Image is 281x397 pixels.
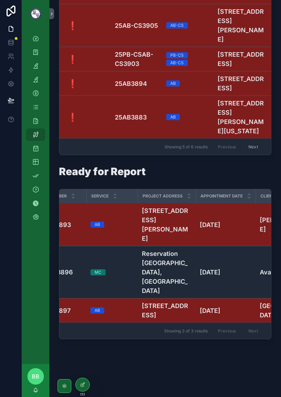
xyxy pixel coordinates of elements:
a: AB-CS [166,22,209,29]
h2: ❗ [68,20,78,31]
a: [STREET_ADDRESS][PERSON_NAME] [142,206,192,243]
a: 25MC3896 [39,268,82,277]
a: 25AB3894 [115,79,158,88]
span: Appointment Date [200,193,243,199]
a: AB [90,222,134,228]
h2: ❗ [68,54,78,65]
a: ❗ [68,54,107,65]
a: ❗ [68,78,107,89]
a: PB-CSAB-CS [166,52,209,66]
a: AB [90,307,134,314]
span: Project Address [143,193,183,199]
span: Client [260,193,275,199]
a: [STREET_ADDRESS] [218,50,267,68]
img: App logo [30,8,41,19]
div: AB [170,80,176,87]
a: 25AB3883 [115,113,158,122]
span: Showing 3 of 3 results [164,328,208,334]
a: MC [90,269,134,275]
h2: ❗ [68,112,78,123]
button: Next [244,141,263,152]
a: AB [166,80,209,87]
div: MC [95,269,101,275]
h2: ❗ [68,78,78,89]
a: 25PB-CSAB-CS3903 [115,50,158,68]
div: AB [170,114,176,120]
a: Reservation [GEOGRAPHIC_DATA], [GEOGRAPHIC_DATA] [142,249,192,295]
div: AB [95,222,100,228]
a: 25AB3893 [39,220,82,229]
a: AB [166,114,209,120]
span: Showing 5 of 6 results [164,144,208,150]
div: AB [95,307,100,314]
a: [STREET_ADDRESS][PERSON_NAME] [218,7,267,44]
span: BB [32,372,39,381]
a: [STREET_ADDRESS] [142,301,192,320]
span: Service [91,193,109,199]
a: [STREET_ADDRESS][PERSON_NAME][US_STATE] [218,99,267,136]
a: ❗ [68,20,107,31]
div: AB-CS [170,22,184,29]
div: PB-CS [170,52,184,58]
a: [DATE] [200,220,252,229]
div: scrollable content [22,27,49,232]
a: ❗ [68,112,107,123]
a: [DATE] [200,306,252,315]
a: 25AC3897 [39,306,82,315]
a: [STREET_ADDRESS] [218,74,267,93]
a: 25AB-CS3905 [115,21,158,30]
a: [DATE] [200,268,252,277]
div: AB-CS [170,60,184,66]
h1: Ready for Report [59,166,146,177]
